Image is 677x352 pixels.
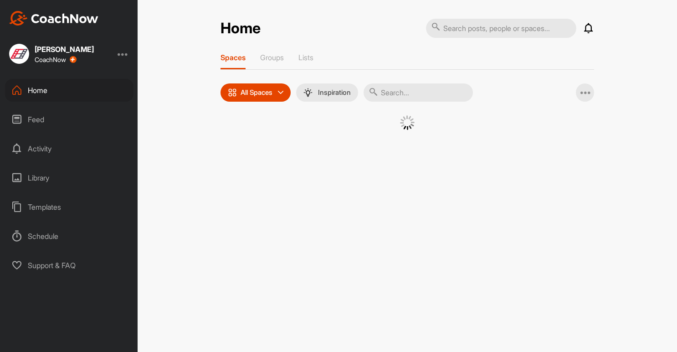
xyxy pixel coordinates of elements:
div: Schedule [5,225,133,248]
p: Groups [260,53,284,62]
div: Activity [5,137,133,160]
div: Library [5,166,133,189]
h2: Home [221,20,261,37]
img: G6gVgL6ErOh57ABN0eRmCEwV0I4iEi4d8EwaPGI0tHgoAbU4EAHFLEQAh+QQFCgALACwIAA4AGAASAAAEbHDJSesaOCdk+8xg... [400,115,415,130]
p: All Spaces [241,89,272,96]
div: [PERSON_NAME] [35,46,94,53]
input: Search posts, people or spaces... [426,19,576,38]
p: Spaces [221,53,246,62]
div: Feed [5,108,133,131]
p: Inspiration [318,89,351,96]
p: Lists [298,53,313,62]
div: Support & FAQ [5,254,133,277]
input: Search... [364,83,473,102]
div: Templates [5,196,133,218]
img: CoachNow [9,11,98,26]
img: square_8a3ccd1c7fb510988821fde97193d6a1.jpg [9,44,29,64]
img: menuIcon [303,88,313,97]
div: Home [5,79,133,102]
img: icon [228,88,237,97]
div: CoachNow [35,56,77,63]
